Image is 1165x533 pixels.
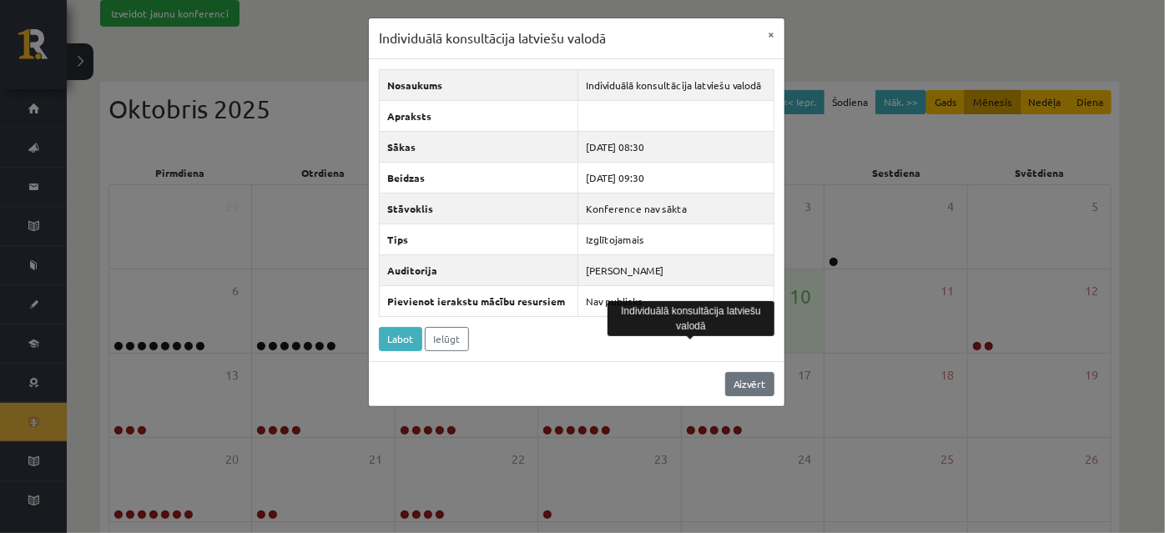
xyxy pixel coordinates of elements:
th: Apraksts [380,100,578,131]
th: Auditorija [380,254,578,285]
td: [DATE] 09:30 [578,162,774,193]
td: Izglītojamais [578,224,774,254]
div: Individuālā konsultācija latviešu valodā [608,301,774,336]
a: Aizvērt [725,372,774,396]
a: Labot [379,327,422,351]
button: × [758,18,784,50]
th: Beidzas [380,162,578,193]
td: Nav publisks [578,285,774,316]
th: Tips [380,224,578,254]
td: Individuālā konsultācija latviešu valodā [578,69,774,100]
h3: Individuālā konsultācija latviešu valodā [379,28,606,48]
td: [PERSON_NAME] [578,254,774,285]
th: Stāvoklis [380,193,578,224]
th: Sākas [380,131,578,162]
td: Konference nav sākta [578,193,774,224]
th: Nosaukums [380,69,578,100]
a: Ielūgt [425,327,469,351]
td: [DATE] 08:30 [578,131,774,162]
th: Pievienot ierakstu mācību resursiem [380,285,578,316]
